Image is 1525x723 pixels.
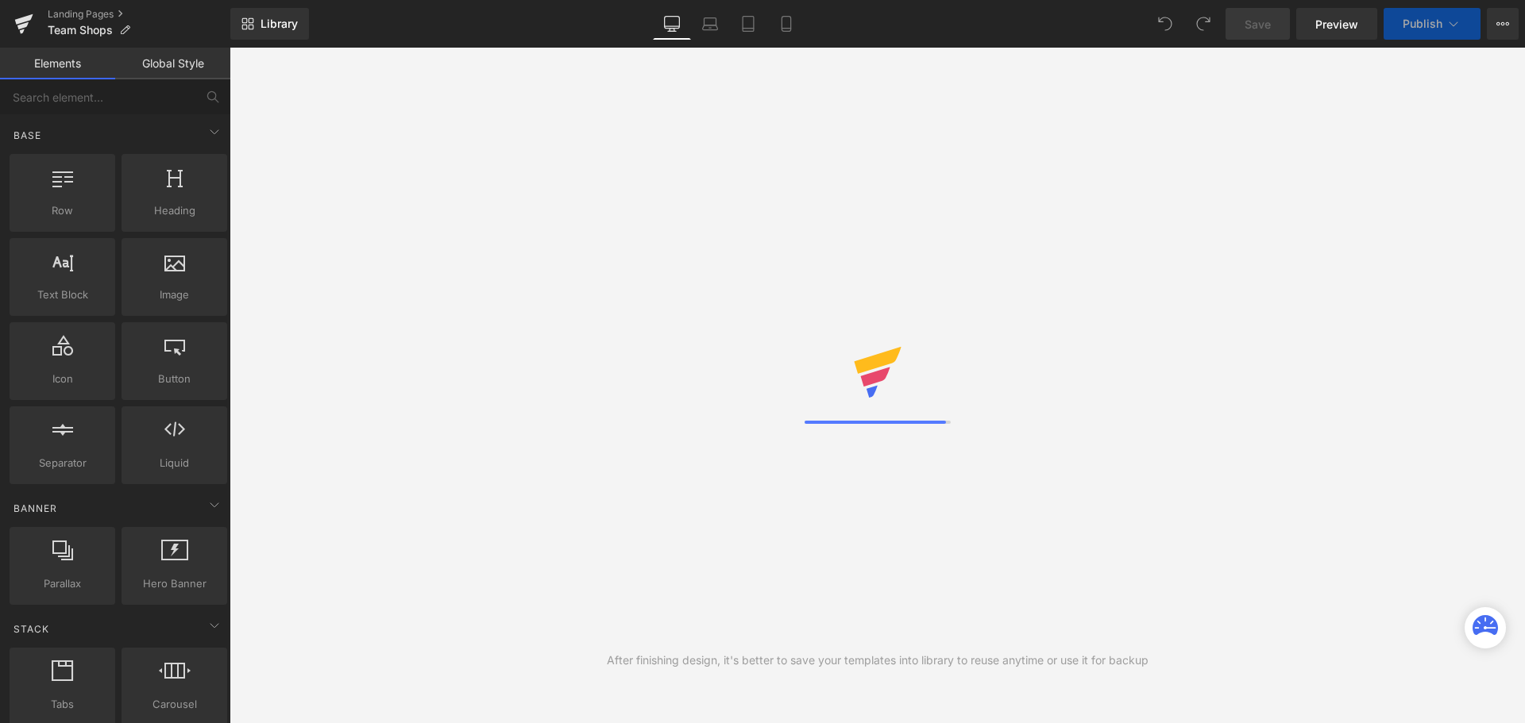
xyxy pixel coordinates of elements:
a: Preview [1296,8,1377,40]
button: Redo [1187,8,1219,40]
button: Publish [1384,8,1481,40]
span: Publish [1403,17,1442,30]
div: After finishing design, it's better to save your templates into library to reuse anytime or use i... [607,652,1149,669]
span: Preview [1315,16,1358,33]
span: Image [126,287,222,303]
a: Landing Pages [48,8,230,21]
a: Desktop [653,8,691,40]
span: Stack [12,621,51,636]
span: Base [12,128,43,143]
a: Global Style [115,48,230,79]
span: Heading [126,202,222,219]
span: Tabs [14,696,110,713]
a: New Library [230,8,309,40]
span: Icon [14,371,110,387]
span: Hero Banner [126,575,222,592]
span: Carousel [126,696,222,713]
span: Banner [12,501,59,516]
span: Row [14,202,110,219]
span: Team Shops [48,24,113,37]
span: Button [126,371,222,387]
button: More [1487,8,1519,40]
span: Text Block [14,287,110,303]
span: Liquid [126,455,222,471]
span: Save [1245,16,1271,33]
button: Undo [1149,8,1181,40]
span: Separator [14,455,110,471]
span: Library [261,17,298,31]
a: Mobile [767,8,805,40]
a: Laptop [691,8,729,40]
a: Tablet [729,8,767,40]
span: Parallax [14,575,110,592]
